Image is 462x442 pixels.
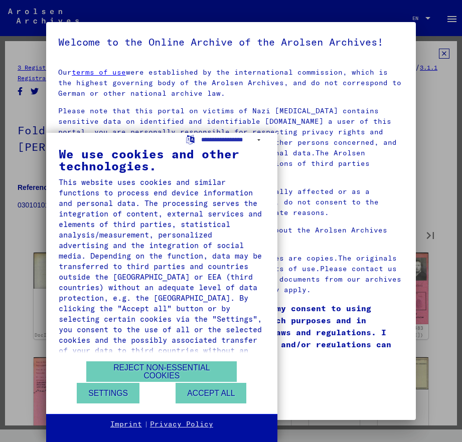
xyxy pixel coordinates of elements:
[110,419,142,429] a: Imprint
[86,361,237,382] button: Reject non-essential cookies
[59,148,265,172] div: We use cookies and other technologies.
[150,419,213,429] a: Privacy Policy
[176,383,246,403] button: Accept all
[77,383,139,403] button: Settings
[59,177,265,366] div: This website uses cookies and similar functions to process end device information and personal da...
